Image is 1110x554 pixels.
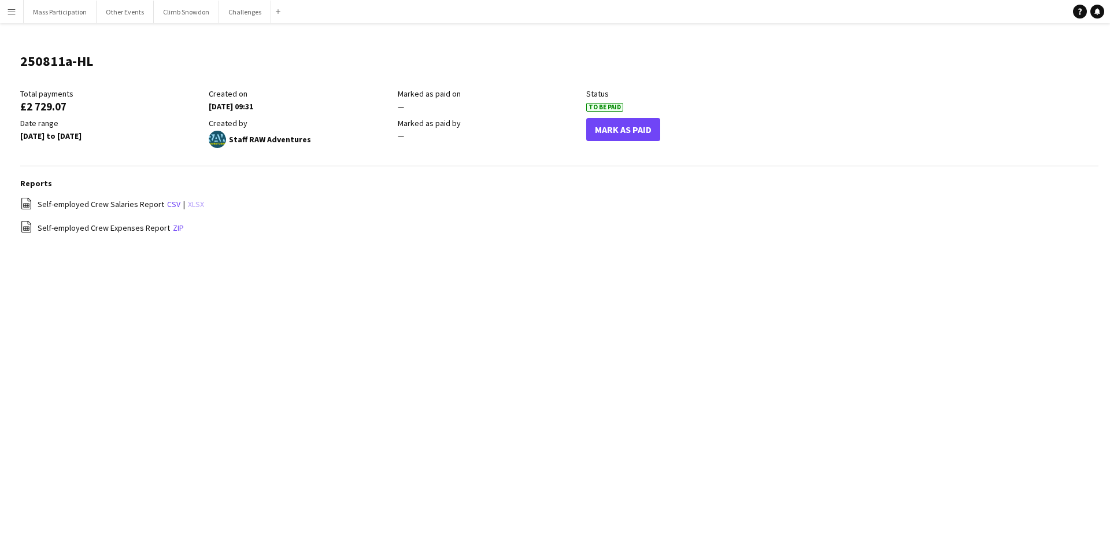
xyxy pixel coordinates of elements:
div: Marked as paid by [398,118,580,128]
div: Date range [20,118,203,128]
button: Mass Participation [24,1,97,23]
span: — [398,131,404,141]
div: Marked as paid on [398,88,580,99]
span: — [398,101,404,112]
a: csv [167,199,180,209]
span: Self-employed Crew Salaries Report [38,199,164,209]
h1: 250811a-HL [20,53,93,70]
div: [DATE] 09:31 [209,101,391,112]
div: Status [586,88,769,99]
a: zip [173,223,184,233]
button: Challenges [219,1,271,23]
div: £2 729.07 [20,101,203,112]
span: Self-employed Crew Expenses Report [38,223,170,233]
div: Created by [209,118,391,128]
div: Staff RAW Adventures [209,131,391,148]
div: | [20,197,1098,212]
div: Total payments [20,88,203,99]
span: To Be Paid [586,103,623,112]
a: xlsx [188,199,204,209]
div: Created on [209,88,391,99]
div: [DATE] to [DATE] [20,131,203,141]
button: Climb Snowdon [154,1,219,23]
button: Mark As Paid [586,118,660,141]
button: Other Events [97,1,154,23]
h3: Reports [20,178,1098,189]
